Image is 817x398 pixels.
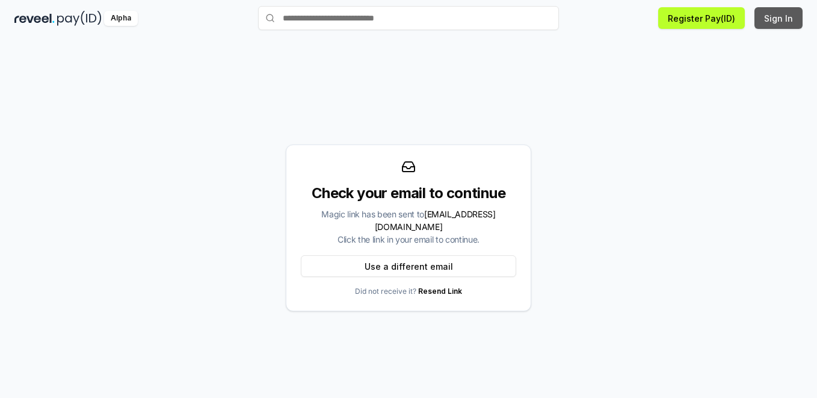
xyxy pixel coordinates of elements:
[658,7,745,29] button: Register Pay(ID)
[418,287,462,296] a: Resend Link
[301,208,516,246] div: Magic link has been sent to Click the link in your email to continue.
[355,287,462,296] p: Did not receive it?
[301,255,516,277] button: Use a different email
[301,184,516,203] div: Check your email to continue
[754,7,803,29] button: Sign In
[104,11,138,26] div: Alpha
[14,11,55,26] img: reveel_dark
[375,209,496,232] span: [EMAIL_ADDRESS][DOMAIN_NAME]
[57,11,102,26] img: pay_id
